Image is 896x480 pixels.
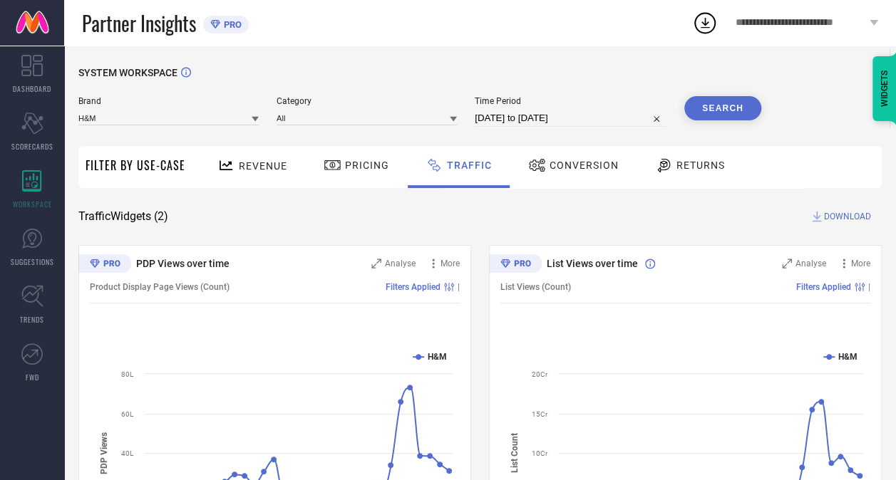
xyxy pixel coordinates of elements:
span: Product Display Page Views (Count) [90,282,230,292]
svg: Zoom [371,259,381,268]
span: DASHBOARD [13,83,51,94]
text: 20Cr [532,370,548,378]
div: Premium [78,254,131,276]
svg: Zoom [782,259,792,268]
span: SCORECARDS [11,141,53,152]
button: Search [684,96,761,120]
span: Revenue [239,160,287,172]
text: 60L [121,410,134,418]
span: Traffic [447,160,492,171]
span: PRO [220,19,242,30]
span: | [458,282,460,292]
span: Filters Applied [796,282,851,292]
span: Time Period [475,96,666,106]
div: Premium [489,254,542,276]
span: More [851,259,870,268]
span: WORKSPACE [13,199,52,209]
span: Analyse [795,259,826,268]
span: Pricing [345,160,389,171]
span: DOWNLOAD [824,209,871,224]
text: 80L [121,370,134,378]
span: Filters Applied [386,282,441,292]
span: More [441,259,460,268]
span: FWD [26,372,39,382]
span: Conversion [550,160,619,171]
span: PDP Views over time [136,258,230,269]
span: Analyse [385,259,416,268]
tspan: List Count [510,433,520,473]
text: H&M [428,352,447,362]
span: SUGGESTIONS [11,256,54,267]
span: SYSTEM WORKSPACE [78,67,177,78]
span: | [868,282,870,292]
text: 10Cr [532,449,548,457]
text: 15Cr [532,410,548,418]
span: Category [277,96,457,106]
tspan: PDP Views [99,432,109,474]
span: Brand [78,96,259,106]
text: 40L [121,449,134,457]
text: H&M [838,352,858,362]
input: Select time period [475,110,666,127]
div: Open download list [692,10,718,36]
span: Filter By Use-Case [86,157,185,174]
span: Traffic Widgets ( 2 ) [78,209,168,224]
span: TRENDS [20,314,44,325]
span: Returns [676,160,725,171]
span: List Views over time [547,258,638,269]
span: List Views (Count) [500,282,571,292]
span: Partner Insights [82,9,196,38]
